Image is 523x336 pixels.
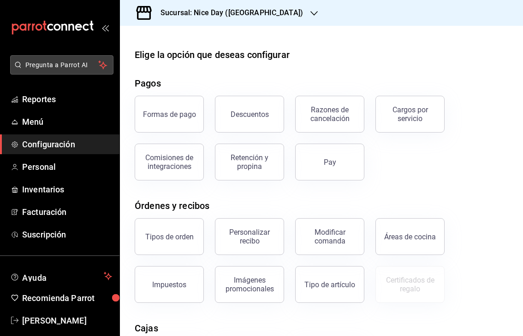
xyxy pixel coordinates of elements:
[135,199,209,213] div: Órdenes y recibos
[295,96,364,133] button: Razones de cancelación
[22,161,112,173] span: Personal
[153,7,303,18] h3: Sucursal: Nice Day ([GEOGRAPHIC_DATA])
[22,116,112,128] span: Menú
[295,144,364,180] button: Pay
[215,144,284,180] button: Retención y propina
[10,55,113,75] button: Pregunta a Parrot AI
[381,105,439,123] div: Cargos por servicio
[231,110,269,119] div: Descuentos
[22,183,112,196] span: Inventarios
[304,280,355,289] div: Tipo de artículo
[221,228,278,245] div: Personalizar recibo
[22,271,100,282] span: Ayuda
[381,276,439,293] div: Certificados de regalo
[375,218,445,255] button: Áreas de cocina
[215,266,284,303] button: Imágenes promocionales
[135,96,204,133] button: Formas de pago
[295,266,364,303] button: Tipo de artículo
[22,228,112,241] span: Suscripción
[22,292,112,304] span: Recomienda Parrot
[301,105,358,123] div: Razones de cancelación
[101,24,109,31] button: open_drawer_menu
[135,48,290,62] div: Elige la opción que deseas configurar
[375,96,445,133] button: Cargos por servicio
[143,110,196,119] div: Formas de pago
[135,76,161,90] div: Pagos
[295,218,364,255] button: Modificar comanda
[221,276,278,293] div: Imágenes promocionales
[375,266,445,303] button: Certificados de regalo
[152,280,186,289] div: Impuestos
[141,153,198,171] div: Comisiones de integraciones
[135,266,204,303] button: Impuestos
[301,228,358,245] div: Modificar comanda
[135,218,204,255] button: Tipos de orden
[22,314,112,327] span: [PERSON_NAME]
[22,206,112,218] span: Facturación
[384,232,436,241] div: Áreas de cocina
[145,232,194,241] div: Tipos de orden
[324,158,336,167] div: Pay
[215,96,284,133] button: Descuentos
[221,153,278,171] div: Retención y propina
[22,138,112,151] span: Configuración
[22,93,112,105] span: Reportes
[135,144,204,180] button: Comisiones de integraciones
[215,218,284,255] button: Personalizar recibo
[135,321,158,335] div: Cajas
[25,60,99,70] span: Pregunta a Parrot AI
[6,67,113,76] a: Pregunta a Parrot AI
